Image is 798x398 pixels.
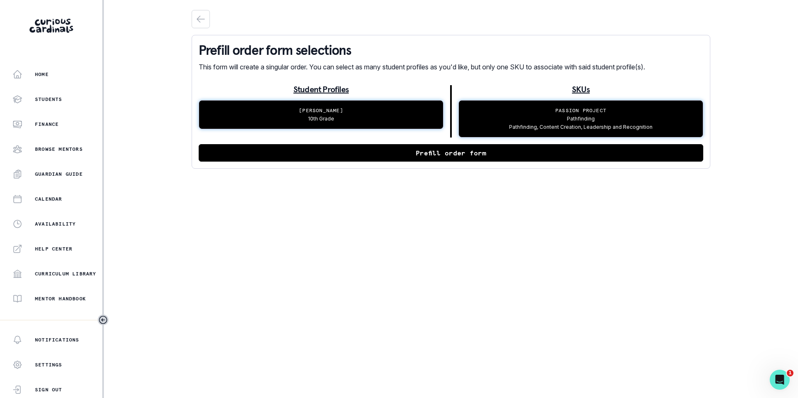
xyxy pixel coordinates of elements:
p: Settings [35,361,62,368]
p: Mentor Handbook [35,295,86,302]
p: Availability [35,221,76,227]
p: Guardian Guide [35,171,83,177]
iframe: Intercom live chat [770,370,790,390]
p: Help Center [35,246,72,252]
p: Passion Project [465,107,696,114]
p: Student Profiles [199,85,443,93]
span: 1 [787,370,793,376]
p: 10th Grade [206,115,436,122]
p: Students [35,96,62,103]
p: Prefill order form selections [199,42,703,59]
p: Sign Out [35,386,62,393]
p: Browse Mentors [35,146,83,152]
button: Prefill order form [199,144,703,162]
p: Curriculum Library [35,270,96,277]
button: Toggle sidebar [98,314,108,325]
p: Home [35,71,49,78]
p: Pathfinding, Content Creation, Leadership and Recognition [465,124,696,130]
p: Pathfinding [465,115,696,122]
p: This form will create a singular order. You can select as many student profiles as you'd like, bu... [199,62,703,72]
p: Calendar [35,196,62,202]
p: Finance [35,121,59,128]
p: Notifications [35,337,79,343]
p: SKUs [458,85,703,93]
img: Curious Cardinals Logo [30,19,73,33]
p: [PERSON_NAME] [206,107,436,114]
